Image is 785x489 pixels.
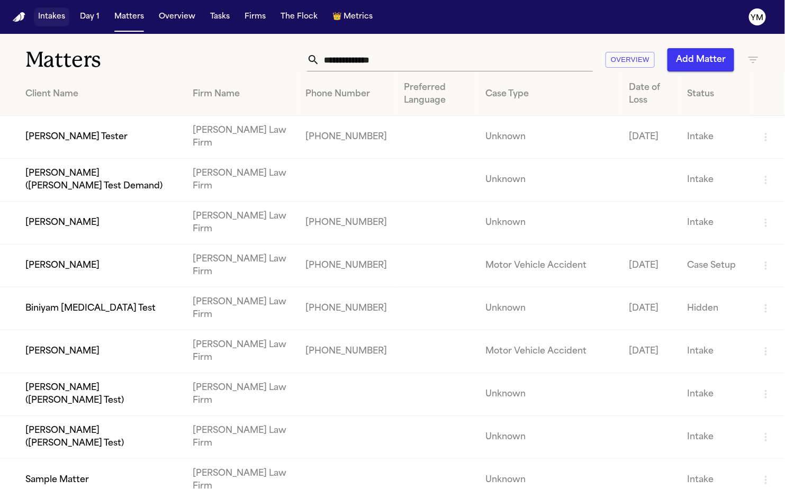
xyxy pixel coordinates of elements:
[193,88,288,101] div: Firm Name
[184,373,297,416] td: [PERSON_NAME] Law Firm
[620,287,679,330] td: [DATE]
[184,116,297,159] td: [PERSON_NAME] Law Firm
[679,287,751,330] td: Hidden
[297,245,395,287] td: [PHONE_NUMBER]
[679,373,751,416] td: Intake
[629,81,670,107] div: Date of Loss
[155,7,200,26] button: Overview
[297,202,395,245] td: [PHONE_NUMBER]
[184,159,297,202] td: [PERSON_NAME] Law Firm
[110,7,148,26] button: Matters
[25,88,176,101] div: Client Name
[404,81,469,107] div: Preferred Language
[328,7,377,26] button: crownMetrics
[477,116,621,159] td: Unknown
[184,202,297,245] td: [PERSON_NAME] Law Firm
[606,52,655,68] button: Overview
[679,416,751,459] td: Intake
[13,12,25,22] a: Home
[184,245,297,287] td: [PERSON_NAME] Law Firm
[184,416,297,459] td: [PERSON_NAME] Law Firm
[240,7,270,26] button: Firms
[477,287,621,330] td: Unknown
[297,116,395,159] td: [PHONE_NUMBER]
[206,7,234,26] button: Tasks
[477,330,621,373] td: Motor Vehicle Accident
[34,7,69,26] button: Intakes
[13,12,25,22] img: Finch Logo
[679,330,751,373] td: Intake
[305,88,387,101] div: Phone Number
[477,159,621,202] td: Unknown
[679,116,751,159] td: Intake
[477,416,621,459] td: Unknown
[184,330,297,373] td: [PERSON_NAME] Law Firm
[276,7,322,26] button: The Flock
[679,245,751,287] td: Case Setup
[679,159,751,202] td: Intake
[477,202,621,245] td: Unknown
[687,88,743,101] div: Status
[184,287,297,330] td: [PERSON_NAME] Law Firm
[620,330,679,373] td: [DATE]
[297,330,395,373] td: [PHONE_NUMBER]
[25,47,230,73] h1: Matters
[486,88,612,101] div: Case Type
[679,202,751,245] td: Intake
[477,373,621,416] td: Unknown
[297,287,395,330] td: [PHONE_NUMBER]
[667,48,734,71] button: Add Matter
[76,7,104,26] button: Day 1
[620,116,679,159] td: [DATE]
[477,245,621,287] td: Motor Vehicle Accident
[620,245,679,287] td: [DATE]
